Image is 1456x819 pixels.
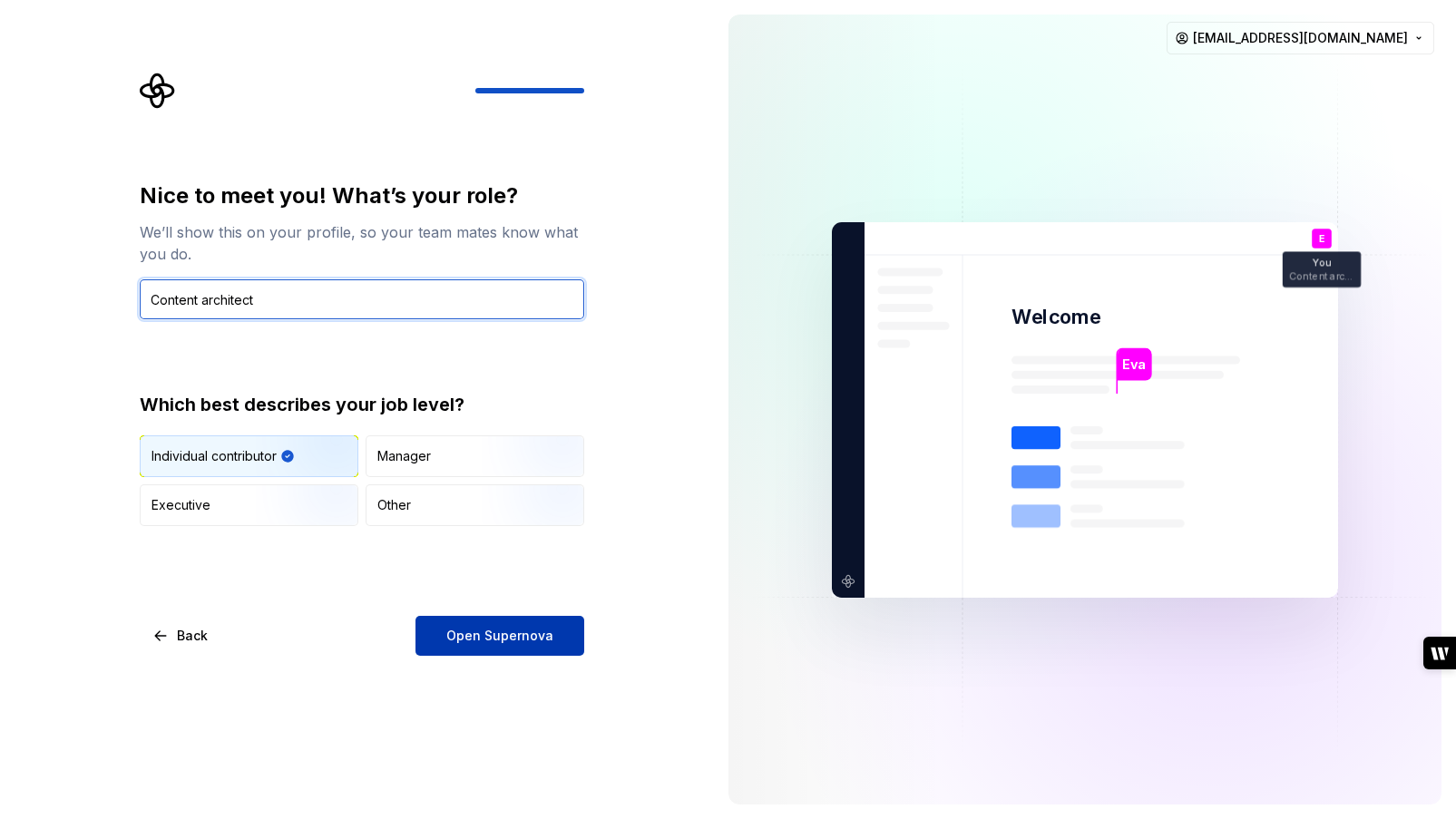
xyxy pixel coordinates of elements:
button: [EMAIL_ADDRESS][DOMAIN_NAME] [1167,22,1434,54]
input: Job title [140,279,584,319]
span: Back [177,627,208,645]
div: Nice to meet you! What’s your role? [140,181,584,210]
div: Other [377,496,411,514]
div: Executive [151,496,210,514]
span: [EMAIL_ADDRESS][DOMAIN_NAME] [1193,29,1408,47]
svg: Supernova Logo [140,73,176,109]
p: You [1313,258,1331,268]
button: Back [140,616,223,656]
p: Content architect [1289,271,1354,281]
div: Manager [377,447,431,465]
div: Individual contributor [151,447,277,465]
div: Which best describes your job level? [140,392,584,417]
p: Eva [1122,354,1145,374]
p: Welcome [1011,304,1100,330]
span: Open Supernova [446,627,553,645]
p: E [1319,233,1324,243]
button: Open Supernova [415,616,584,656]
div: We’ll show this on your profile, so your team mates know what you do. [140,221,584,265]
